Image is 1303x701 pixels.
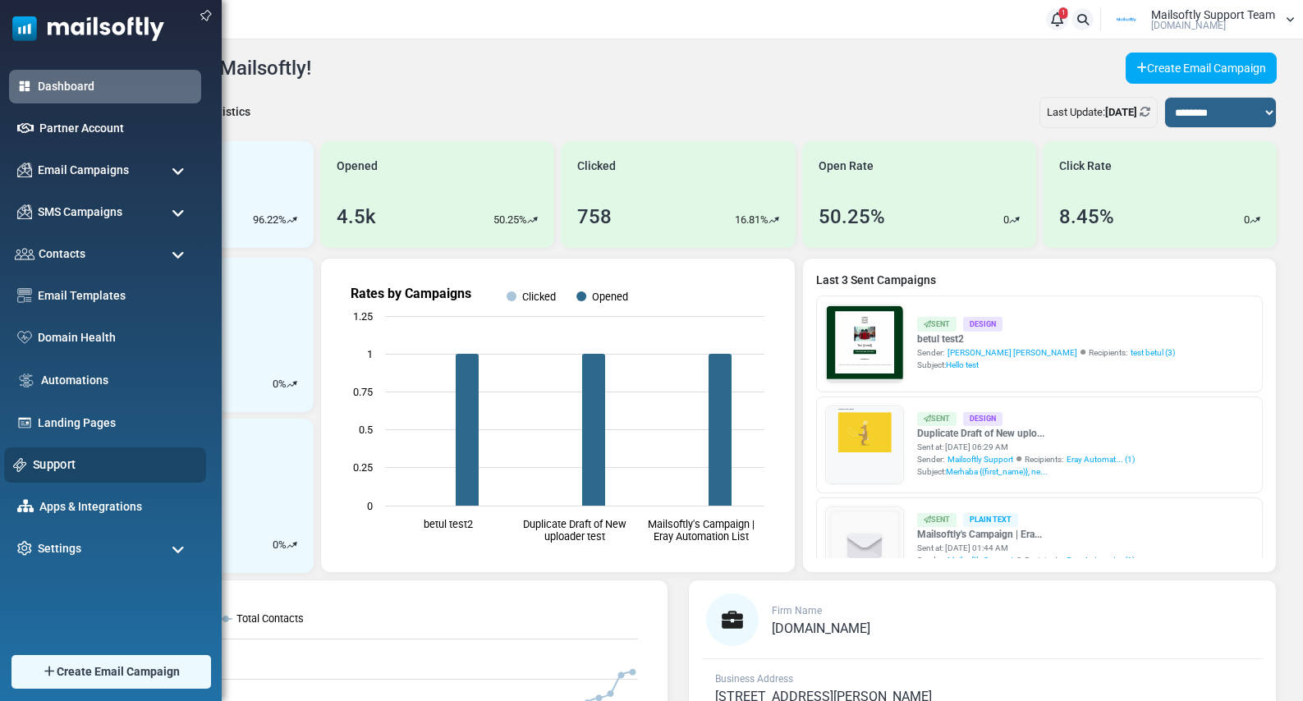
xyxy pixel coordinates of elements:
span: [PERSON_NAME] [PERSON_NAME] [947,346,1077,359]
div: Sent [917,317,957,331]
a: 1 [1046,8,1068,30]
div: Subject: [917,359,1175,371]
span: Mailsoftly Support [947,554,1013,566]
img: empty-draft-icon2.svg [826,508,902,584]
p: 0 [273,376,278,392]
text: 0.25 [353,461,373,474]
text: 1 [367,348,373,360]
div: Subject: [917,465,1135,478]
div: Sender: Recipients: [917,453,1135,465]
span: Hello test [946,360,979,369]
a: Shop Now and Save Big! [200,326,368,356]
img: settings-icon.svg [17,541,32,556]
div: 50.25% [819,202,885,231]
img: campaigns-icon.png [17,163,32,177]
div: Design [963,412,1002,426]
img: campaigns-icon.png [17,204,32,219]
svg: Rates by Campaigns [334,272,781,559]
span: [DOMAIN_NAME] [772,621,870,636]
p: 96.22% [253,212,287,228]
text: Total Contacts [236,612,304,625]
span: Click Rate [1059,158,1112,175]
a: Partner Account [39,120,193,137]
img: domain-health-icon.svg [17,331,32,344]
a: betul test2 [917,332,1175,346]
span: Business Address [715,673,793,685]
div: 4.5k [337,202,376,231]
a: Landing Pages [38,415,193,432]
a: Duplicate Draft of New uplo... [917,426,1135,441]
a: Create Email Campaign [1126,53,1277,84]
text: betul test2 [424,518,473,530]
span: Open Rate [819,158,874,175]
text: Opened [592,291,628,303]
span: Settings [38,540,81,557]
a: Eray Automat... (1) [1067,554,1135,566]
a: Apps & Integrations [39,498,193,515]
a: Mailsoftly's Campaign | Era... [917,527,1135,542]
p: Lorem ipsum dolor sit amet, consectetur adipiscing elit, sed do eiusmod tempor incididunt [86,431,480,447]
div: Last Update: [1039,97,1158,128]
div: Sender: Recipients: [917,346,1175,359]
a: Automations [41,372,193,389]
div: Sender: Recipients: [917,554,1135,566]
a: Email Templates [38,287,193,305]
text: 1.25 [353,310,373,323]
span: [DOMAIN_NAME] [1151,21,1226,30]
p: 50.25% [493,212,527,228]
span: Merhaba {(first_name)}, ne... [946,467,1048,476]
p: Merhaba {(first_name)} [86,8,480,25]
strong: Follow Us [252,388,314,402]
a: test betul (3) [1131,346,1175,359]
a: User Logo Mailsoftly Support Team [DOMAIN_NAME] [1106,7,1295,32]
img: User Logo [1106,7,1147,32]
strong: Shop Now and Save Big! [216,334,351,347]
div: % [273,376,297,392]
text: Clicked [522,291,556,303]
div: Sent [917,412,957,426]
div: Design [963,317,1002,331]
span: Mailsoftly Support Team [1151,9,1275,21]
span: Contacts [39,245,85,263]
span: Create Email Campaign [57,663,180,680]
a: Last 3 Sent Campaigns [816,272,1263,289]
text: Mailsoftly's Campaign | Eray Automation List [648,518,755,543]
div: Sent at: [DATE] 01:44 AM [917,542,1135,554]
div: % [273,537,297,553]
a: [DOMAIN_NAME] [772,622,870,635]
a: Refresh Stats [1140,106,1150,118]
span: 1 [1059,7,1068,19]
a: Dashboard [38,78,193,95]
div: 8.45% [1059,202,1114,231]
b: [DATE] [1105,106,1137,118]
p: 16.81% [735,212,768,228]
span: SMS Campaigns [38,204,122,221]
img: workflow.svg [17,371,35,390]
a: Eray Automat... (1) [1067,453,1135,465]
p: 0 [273,537,278,553]
span: Opened [337,158,378,175]
img: landing_pages.svg [17,415,32,430]
div: Plain Text [963,513,1018,527]
text: 0.5 [359,424,373,436]
p: 0 [1244,212,1250,228]
text: 0.75 [353,386,373,398]
span: Mailsoftly Support [947,453,1013,465]
img: contacts-icon.svg [15,248,34,259]
div: Sent [917,513,957,527]
img: email-templates-icon.svg [17,288,32,303]
div: Sent at: [DATE] 06:29 AM [917,441,1135,453]
span: Firm Name [772,605,822,616]
img: support-icon.svg [13,458,27,472]
a: Support [33,456,197,474]
text: Duplicate Draft of New uploader test [523,518,626,543]
a: Domain Health [38,329,193,346]
text: Rates by Campaigns [351,286,471,301]
p: 0 [1003,212,1009,228]
h1: Test {(email)} [74,285,493,310]
text: 0 [367,500,373,512]
img: dashboard-icon-active.svg [17,79,32,94]
div: 758 [577,202,612,231]
span: Clicked [577,158,616,175]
